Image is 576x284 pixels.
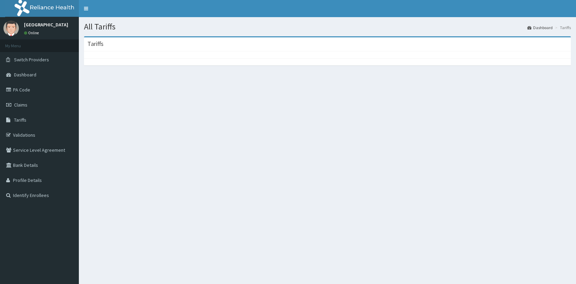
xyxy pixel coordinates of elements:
[14,72,36,78] span: Dashboard
[14,117,26,123] span: Tariffs
[3,21,19,36] img: User Image
[553,25,571,30] li: Tariffs
[87,41,104,47] h3: Tariffs
[14,102,27,108] span: Claims
[24,22,68,27] p: [GEOGRAPHIC_DATA]
[24,30,40,35] a: Online
[84,22,571,31] h1: All Tariffs
[14,57,49,63] span: Switch Providers
[527,25,553,30] a: Dashboard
